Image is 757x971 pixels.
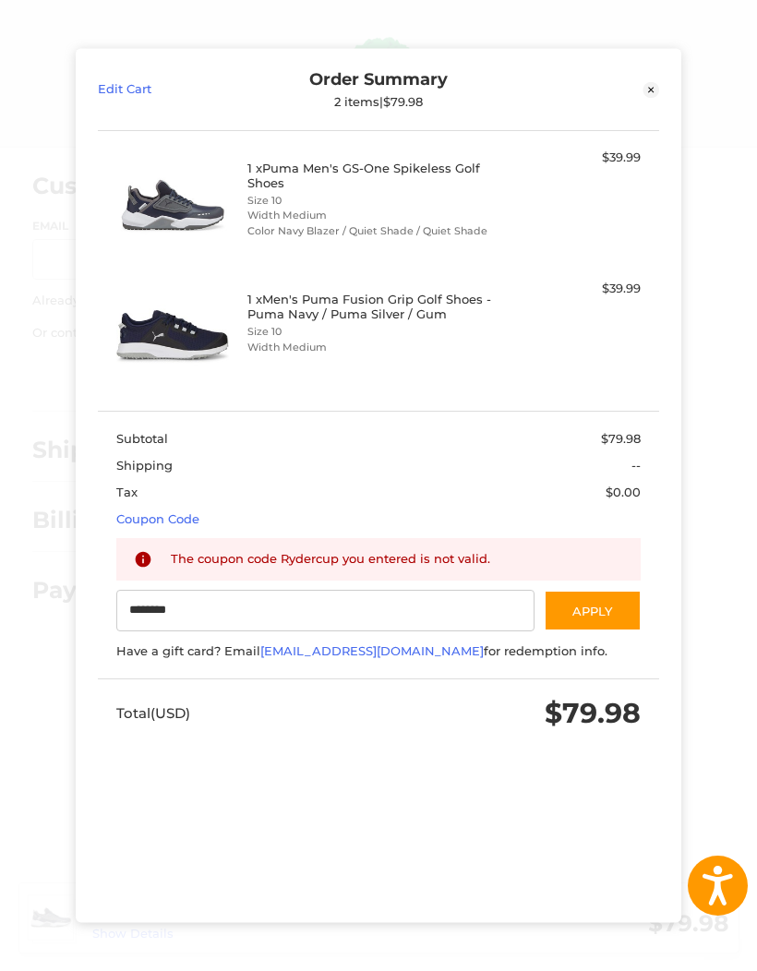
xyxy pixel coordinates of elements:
li: Width Medium [247,208,505,223]
span: Tax [116,485,138,499]
div: Have a gift card? Email for redemption info. [116,642,641,661]
li: Width Medium [247,339,505,354]
a: [EMAIL_ADDRESS][DOMAIN_NAME] [260,643,484,658]
button: Apply [544,590,642,631]
a: Edit Cart [98,69,238,110]
span: $0.00 [606,485,641,499]
li: Color Navy Blazer / Quiet Shade / Quiet Shade [247,223,505,239]
span: Total (USD) [116,704,190,722]
div: The coupon code Rydercup you entered is not valid. [171,549,623,569]
span: Subtotal [116,430,168,445]
span: -- [631,457,641,472]
span: $79.98 [601,430,641,445]
h4: 1 x Puma Men's GS-One Spikeless Golf Shoes [247,161,505,191]
a: Coupon Code [116,511,199,526]
div: $39.99 [510,149,641,167]
div: 2 items | $79.98 [238,94,519,109]
div: Order Summary [238,69,519,110]
span: $79.98 [545,696,641,730]
div: $39.99 [510,280,641,298]
span: Shipping [116,457,173,472]
li: Size 10 [247,324,505,340]
input: Gift Certificate or Coupon Code [116,590,535,631]
li: Size 10 [247,193,505,209]
h4: 1 x Men's Puma Fusion Grip Golf Shoes - Puma Navy / Puma Silver / Gum [247,292,505,322]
